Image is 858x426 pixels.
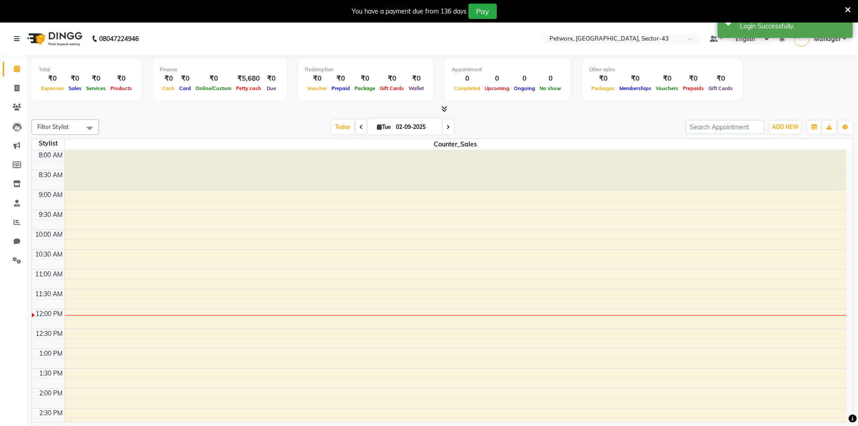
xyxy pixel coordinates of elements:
span: Tue [375,124,393,130]
button: Pay [468,4,497,19]
span: Cash [160,85,177,92]
div: ₹0 [160,73,177,84]
div: ₹0 [706,73,735,84]
span: Services [84,85,108,92]
div: ₹0 [654,73,681,84]
div: ₹0 [305,73,329,84]
div: 10:00 AM [33,230,64,239]
div: Finance [160,66,279,73]
span: Packages [589,85,617,92]
div: ₹0 [108,73,134,84]
span: Gift Cards [706,85,735,92]
input: 2025-09-02 [393,120,438,134]
div: 2:30 PM [37,408,64,418]
span: Products [108,85,134,92]
div: 11:00 AM [33,270,64,279]
img: logo [23,26,85,51]
span: Gift Cards [377,85,406,92]
div: ₹0 [681,73,706,84]
span: Card [177,85,193,92]
span: Package [352,85,377,92]
div: 0 [482,73,512,84]
div: Redemption [305,66,426,73]
div: Total [39,66,134,73]
span: Wallet [406,85,426,92]
span: Prepaid [329,85,352,92]
div: 1:00 PM [37,349,64,358]
div: 8:00 AM [37,151,64,160]
iframe: chat widget [820,390,849,417]
span: Expenses [39,85,66,92]
span: Due [264,85,278,92]
div: 10:30 AM [33,250,64,259]
span: Prepaids [681,85,706,92]
div: 0 [537,73,563,84]
span: ADD NEW [772,124,799,130]
div: ₹0 [617,73,654,84]
div: ₹0 [193,73,234,84]
span: Voucher [305,85,329,92]
div: 12:00 PM [34,309,64,319]
div: 9:30 AM [37,210,64,220]
span: Today [331,120,354,134]
div: ₹0 [263,73,279,84]
div: ₹5,680 [234,73,263,84]
div: 0 [512,73,537,84]
div: You have a payment due from 136 days [352,7,467,16]
span: Online/Custom [193,85,234,92]
span: No show [537,85,563,92]
input: Search Appointment [685,120,764,134]
span: Vouchers [654,85,681,92]
div: ₹0 [66,73,84,84]
div: 11:30 AM [33,289,64,299]
div: Appointment [452,66,563,73]
div: Stylist [32,139,64,148]
span: Memberships [617,85,654,92]
div: 12:30 PM [34,329,64,339]
span: Counter_Sales [65,139,847,150]
div: 1:30 PM [37,369,64,378]
b: 08047224946 [99,26,139,51]
span: Upcoming [482,85,512,92]
span: Sales [66,85,84,92]
div: ₹0 [177,73,193,84]
span: Manager [814,34,841,44]
div: ₹0 [406,73,426,84]
div: 2:00 PM [37,389,64,398]
div: ₹0 [352,73,377,84]
div: ₹0 [377,73,406,84]
span: Completed [452,85,482,92]
div: 0 [452,73,482,84]
div: ₹0 [84,73,108,84]
span: Filter Stylist [37,123,69,130]
div: ₹0 [329,73,352,84]
span: Petty cash [234,85,263,92]
div: Other sales [589,66,735,73]
img: Manager [794,31,809,46]
div: ₹0 [589,73,617,84]
div: Login Successfully. [740,22,846,31]
span: Ongoing [512,85,537,92]
div: ₹0 [39,73,66,84]
button: ADD NEW [770,121,801,133]
div: 9:00 AM [37,190,64,200]
div: 8:30 AM [37,170,64,180]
